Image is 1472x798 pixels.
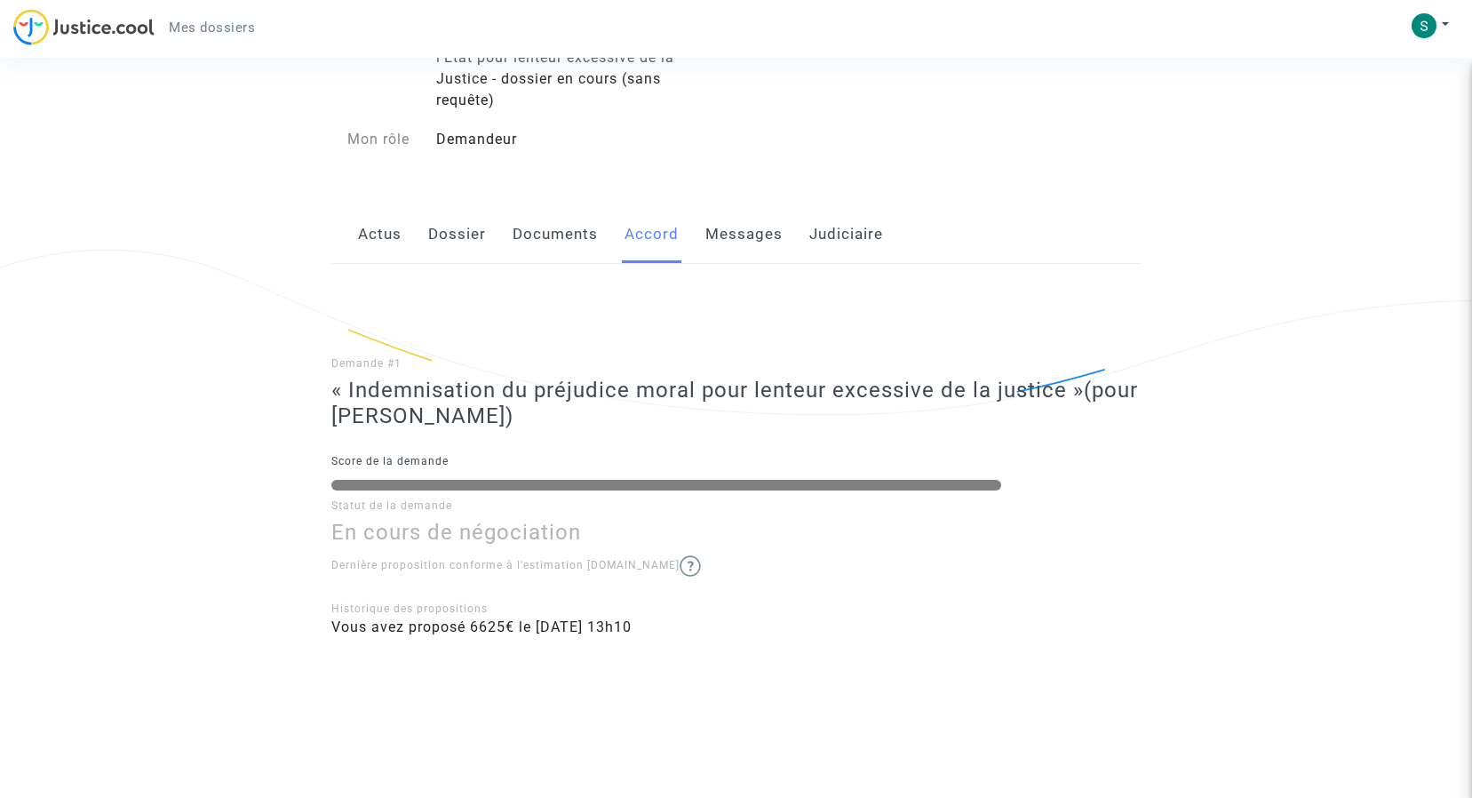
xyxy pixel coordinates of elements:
a: Accord [625,205,679,264]
p: Statut de la demande [331,495,1141,517]
span: Vous avez proposé 6625€ le [DATE] 13h10 [331,618,632,635]
img: jc-logo.svg [13,9,155,45]
p: Score de la demande [331,451,1141,473]
span: (pour [PERSON_NAME]) [331,378,1138,428]
img: AEdFTp53cU3W5WbowecL31vSJZsiEgiU6xpLyKQTlABD=s96-c [1412,13,1436,38]
span: Dernière proposition conforme à l'estimation [DOMAIN_NAME] [331,559,701,571]
a: Mes dossiers [155,14,269,41]
img: help.svg [680,555,701,577]
a: Judiciaire [809,205,883,264]
div: Historique des propositions [331,601,1141,617]
div: Demandeur [423,129,736,150]
p: Demande #1 [331,353,1141,375]
div: Mon rôle [318,129,423,150]
h3: En cours de négociation [331,520,1141,546]
h3: « Indemnisation du préjudice moral pour lenteur excessive de la justice » [331,378,1141,429]
div: Catégorie [318,26,423,111]
span: Mes dossiers [169,20,255,36]
div: Mise en cause de la responsabilité de l'Etat pour lenteur excessive de la Justice - dossier en co... [423,26,736,111]
a: Actus [358,205,402,264]
a: Messages [705,205,783,264]
a: Dossier [428,205,486,264]
a: Documents [513,205,598,264]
